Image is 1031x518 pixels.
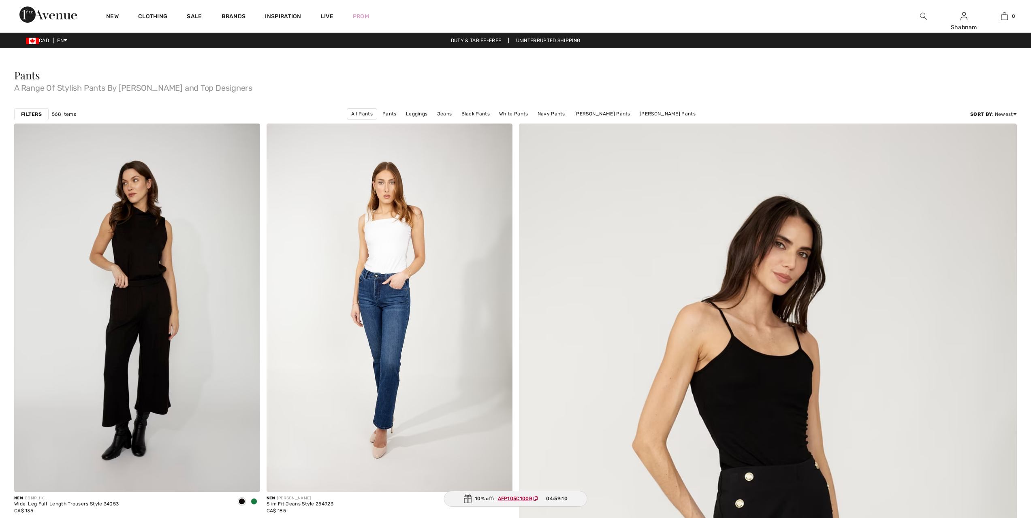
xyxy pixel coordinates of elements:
strong: Filters [21,111,42,118]
img: Wide-Leg Full-Length Trousers Style 34053. Black [14,124,260,492]
a: Leggings [402,109,431,119]
span: New [267,496,275,501]
a: 0 [984,11,1024,21]
div: Slim Fit Jeans Style 254923 [267,501,333,507]
span: Pants [14,68,40,82]
img: My Info [961,11,967,21]
div: 10% off: [444,491,587,507]
img: search the website [920,11,927,21]
a: Sign In [961,12,967,20]
span: CA$ 135 [14,508,33,514]
strong: Sort By [970,111,992,117]
a: White Pants [495,109,532,119]
img: 1ère Avenue [19,6,77,23]
span: A Range Of Stylish Pants By [PERSON_NAME] and Top Designers [14,81,1017,92]
span: CAD [26,38,52,43]
span: EN [57,38,67,43]
span: 0 [1012,13,1015,20]
span: CA$ 185 [267,508,286,514]
a: Black Pants [457,109,494,119]
div: Forest [248,495,260,509]
a: New [106,13,119,21]
span: New [14,496,23,501]
div: Wide-Leg Full-Length Trousers Style 34053 [14,501,119,507]
a: Prom [353,12,369,21]
div: Black [236,495,248,509]
a: Pants [378,109,401,119]
div: [PERSON_NAME] [267,495,333,501]
span: 568 items [52,111,76,118]
a: Clothing [138,13,167,21]
img: Canadian Dollar [26,38,39,44]
div: COMPLI K [14,495,119,501]
span: 04:59:10 [546,495,567,502]
div: : Newest [970,111,1017,118]
a: Sale [187,13,202,21]
a: Brands [222,13,246,21]
a: All Pants [347,108,377,119]
ins: AFP105C100B [498,496,532,501]
img: Gift.svg [463,495,472,503]
img: My Bag [1001,11,1008,21]
img: Slim Fit Jeans Style 254923. Blue [267,124,512,492]
div: Shabnam [944,23,984,32]
a: Jeans [433,109,456,119]
span: Inspiration [265,13,301,21]
a: [PERSON_NAME] Pants [570,109,634,119]
a: [PERSON_NAME] Pants [636,109,700,119]
a: Navy Pants [534,109,569,119]
a: Live [321,12,333,21]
